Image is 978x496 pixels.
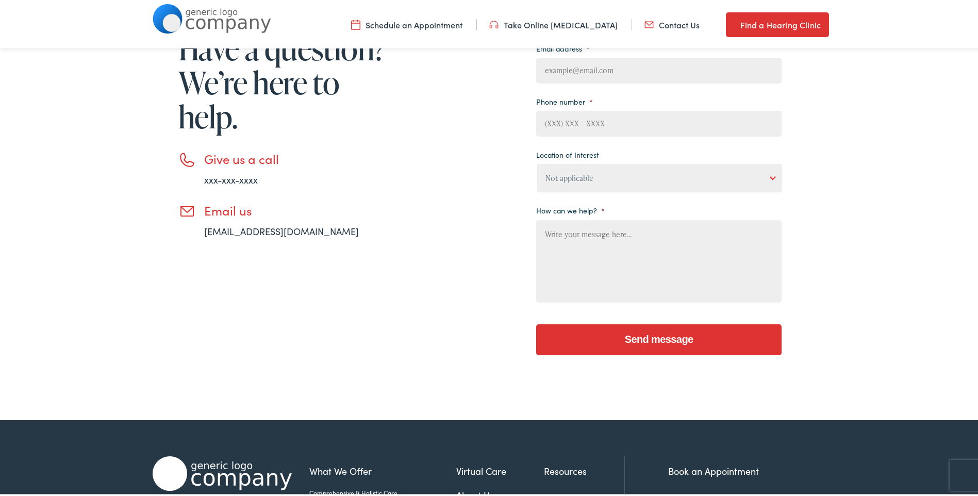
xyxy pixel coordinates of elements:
a: Schedule an Appointment [351,17,462,28]
label: Location of Interest [536,148,599,157]
a: xxx-xxx-xxxx [204,171,258,184]
a: Find a Hearing Clinic [726,10,829,35]
a: Comprehensive & Holistic Care [309,486,456,495]
a: Resources [544,462,624,476]
h3: Give us a call [204,150,390,164]
a: [EMAIL_ADDRESS][DOMAIN_NAME] [204,223,359,236]
h3: Email us [204,201,390,216]
a: Contact Us [644,17,700,28]
label: Email address [536,42,590,51]
input: (XXX) XXX - XXXX [536,109,782,135]
a: Take Online [MEDICAL_DATA] [489,17,618,28]
input: example@email.com [536,56,782,81]
img: utility icon [489,17,499,28]
img: utility icon [351,17,360,28]
img: utility icon [644,17,654,28]
a: Virtual Care [456,462,544,476]
a: What We Offer [309,462,456,476]
img: Alpaca Audiology [153,454,292,489]
label: Phone number [536,95,593,104]
label: How can we help? [536,204,605,213]
input: Send message [536,322,782,353]
a: Book an Appointment [668,462,759,475]
img: utility icon [726,16,735,29]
